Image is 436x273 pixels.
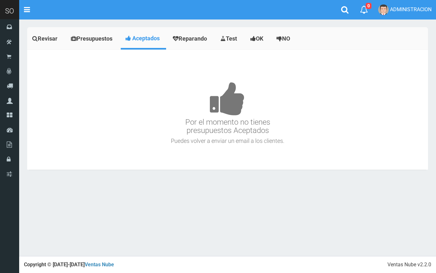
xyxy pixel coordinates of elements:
[215,29,244,49] a: Test
[282,35,290,42] span: NO
[226,35,237,42] span: Test
[66,29,119,49] a: Presupuestos
[29,138,426,144] h4: Puedes volver a enviar un email a los clientes.
[272,29,297,49] a: NO
[29,63,426,135] h3: Por el momento no tienes presupuestos Aceptados
[24,261,114,268] strong: Copyright © [DATE]-[DATE]
[256,35,263,42] span: OK
[77,35,112,42] span: Presupuestos
[27,29,64,49] a: Revisar
[366,3,371,9] span: 0
[378,4,389,15] img: User Image
[85,261,114,268] a: Ventas Nube
[168,29,214,49] a: Reparando
[132,35,160,42] span: Aceptados
[179,35,207,42] span: Reparando
[38,35,57,42] span: Revisar
[390,6,432,12] span: ADMINISTRACION
[387,261,431,269] div: Ventas Nube v2.2.0
[245,29,270,49] a: OK
[121,29,166,48] a: Aceptados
